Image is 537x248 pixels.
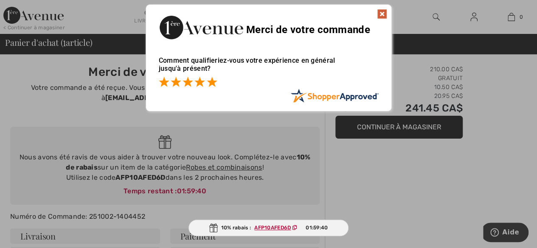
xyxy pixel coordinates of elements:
[159,48,379,89] div: Comment qualifieriez-vous votre expérience en général jusqu'à présent?
[377,9,387,19] img: x
[254,225,291,231] ins: AFP10AFED6D
[19,6,36,14] span: Aide
[188,220,349,236] div: 10% rabais :
[306,224,328,231] span: 01:59:40
[246,24,370,36] span: Merci de votre commande
[159,13,244,42] img: Merci de votre commande
[209,223,218,232] img: Gift.svg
